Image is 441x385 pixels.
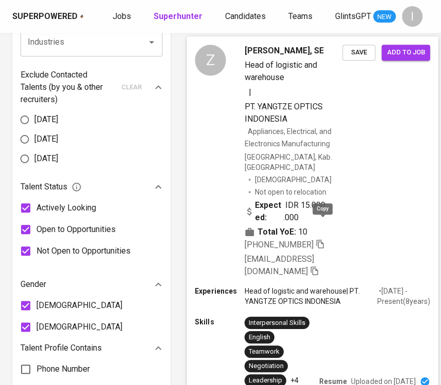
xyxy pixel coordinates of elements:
[347,47,370,59] span: Save
[21,278,46,291] p: Gender
[113,11,131,21] span: Jobs
[154,11,203,21] b: Superhunter
[245,199,326,224] div: IDR 15.000.000
[245,101,323,123] span: PT. YANGTZE OPTICS INDONESIA
[144,35,159,49] button: Open
[402,6,422,27] div: I
[335,11,371,21] span: GlintsGPT
[225,10,268,23] a: Candidates
[21,274,162,295] div: Gender
[12,11,78,23] div: Superpowered
[381,45,430,61] button: Add to job
[21,69,162,106] div: Exclude Contacted Talents (by you & other recruiters)clear
[258,226,296,238] b: Total YoE:
[113,10,133,23] a: Jobs
[195,285,244,296] p: Experiences
[249,346,280,356] div: Teamwork
[249,375,282,385] div: Leadership
[249,332,270,342] div: English
[249,361,284,371] div: Negotiation
[21,177,162,197] div: Talent Status
[245,254,314,276] span: [EMAIL_ADDRESS][DOMAIN_NAME]
[36,321,122,333] span: [DEMOGRAPHIC_DATA]
[288,10,315,23] a: Teams
[225,11,266,21] span: Candidates
[335,10,396,23] a: GlintsGPT NEW
[34,152,58,165] span: [DATE]
[377,285,430,306] p: • [DATE] - Present ( 8 years )
[245,239,314,249] span: [PHONE_NUMBER]
[36,299,122,312] span: [DEMOGRAPHIC_DATA]
[255,187,326,197] p: Not open to relocation
[80,14,84,19] img: app logo
[34,113,58,126] span: [DATE]
[249,86,251,98] span: |
[249,318,305,328] div: Interpersonal Skills
[21,342,102,354] p: Talent Profile Contains
[245,45,324,57] span: [PERSON_NAME], SE
[36,363,90,375] span: Phone Number
[195,316,244,326] p: Skills
[342,45,375,61] button: Save
[36,245,131,257] span: Not Open to Opportunities
[255,199,283,224] b: Expected:
[298,226,307,238] span: 10
[255,174,333,184] span: [DEMOGRAPHIC_DATA]
[288,11,313,21] span: Teams
[373,12,396,22] span: NEW
[21,181,82,193] span: Talent Status
[387,47,425,59] span: Add to job
[36,223,116,236] span: Open to Opportunities
[21,69,115,106] p: Exclude Contacted Talents (by you & other recruiters)
[12,11,84,23] a: Superpoweredapp logo
[195,45,226,75] div: Z
[245,151,343,172] div: [GEOGRAPHIC_DATA], Kab. [GEOGRAPHIC_DATA]
[34,133,58,145] span: [DATE]
[245,285,377,306] p: Head of logistic and warehouse | PT. YANGTZE OPTICS INDONESIA
[245,60,317,82] span: Head of logistic and warehouse
[36,202,96,214] span: Actively Looking
[21,338,162,358] div: Talent Profile Contains
[154,10,205,23] a: Superhunter
[245,127,332,147] span: Appliances, Electrical, and Electronics Manufacturing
